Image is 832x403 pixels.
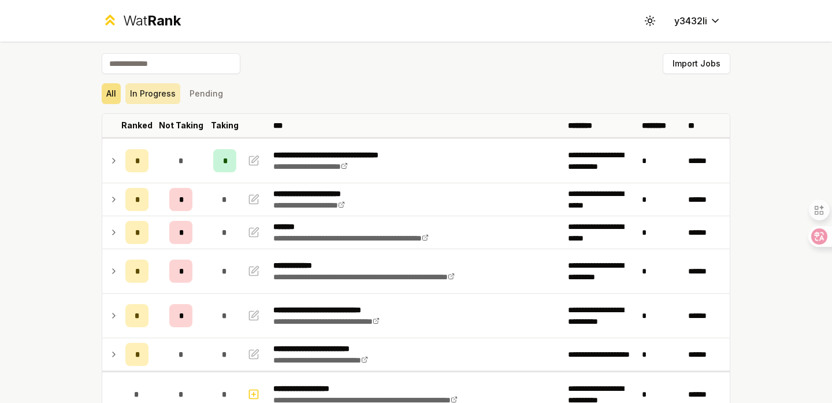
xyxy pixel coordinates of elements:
span: y3432li [674,14,707,28]
button: Import Jobs [663,53,730,74]
button: Pending [185,83,228,104]
div: Wat [123,12,181,30]
button: All [102,83,121,104]
button: y3432li [665,10,730,31]
button: In Progress [125,83,180,104]
p: Not Taking [159,120,203,131]
p: Taking [211,120,239,131]
a: WatRank [102,12,181,30]
span: Rank [147,12,181,29]
p: Ranked [121,120,153,131]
